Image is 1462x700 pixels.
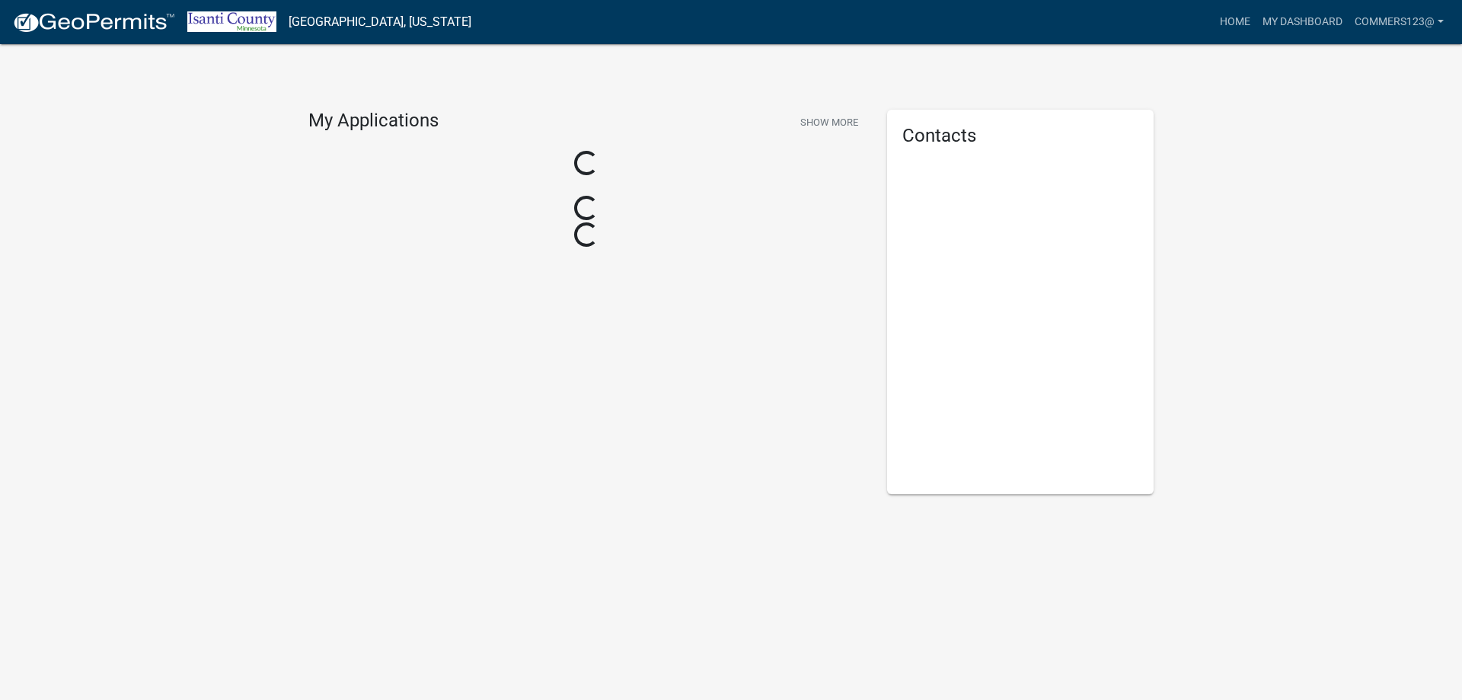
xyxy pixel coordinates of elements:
h4: My Applications [308,110,439,133]
h5: Contacts [902,125,1138,147]
a: Home [1214,8,1256,37]
a: Commers123@ [1349,8,1450,37]
a: [GEOGRAPHIC_DATA], [US_STATE] [289,9,471,35]
img: Isanti County, Minnesota [187,11,276,32]
a: My Dashboard [1256,8,1349,37]
button: Show More [794,110,864,135]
